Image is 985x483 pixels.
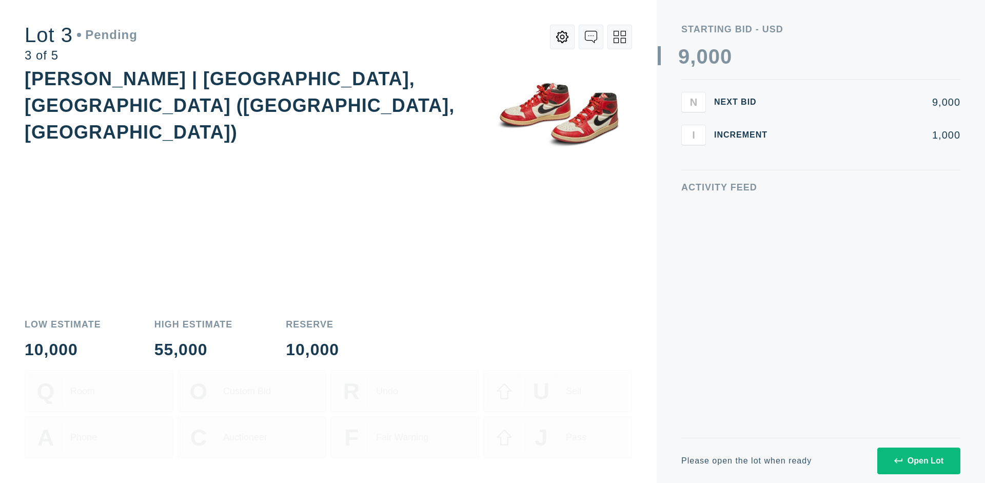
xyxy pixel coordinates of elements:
button: N [681,92,706,112]
div: Open Lot [894,456,943,466]
div: Increment [714,131,776,139]
div: 9,000 [784,97,960,107]
div: Lot 3 [25,25,137,45]
div: 10,000 [286,341,339,358]
div: 0 [708,46,720,67]
div: 0 [720,46,732,67]
span: N [690,96,697,108]
button: I [681,125,706,145]
div: Please open the lot when ready [681,457,812,465]
button: Open Lot [877,448,960,474]
div: 55,000 [154,341,233,358]
div: Low Estimate [25,320,101,329]
div: , [690,46,696,252]
div: Activity Feed [681,183,960,192]
div: Reserve [286,320,339,329]
div: 1,000 [784,130,960,140]
div: Next Bid [714,98,776,106]
div: 3 of 5 [25,49,137,62]
span: I [692,129,695,141]
div: Starting Bid - USD [681,25,960,34]
div: 9 [678,46,690,67]
div: Pending [77,29,137,41]
div: [PERSON_NAME] | [GEOGRAPHIC_DATA], [GEOGRAPHIC_DATA] ([GEOGRAPHIC_DATA], [GEOGRAPHIC_DATA]) [25,68,455,143]
div: 10,000 [25,341,101,358]
div: 0 [696,46,708,67]
div: High Estimate [154,320,233,329]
